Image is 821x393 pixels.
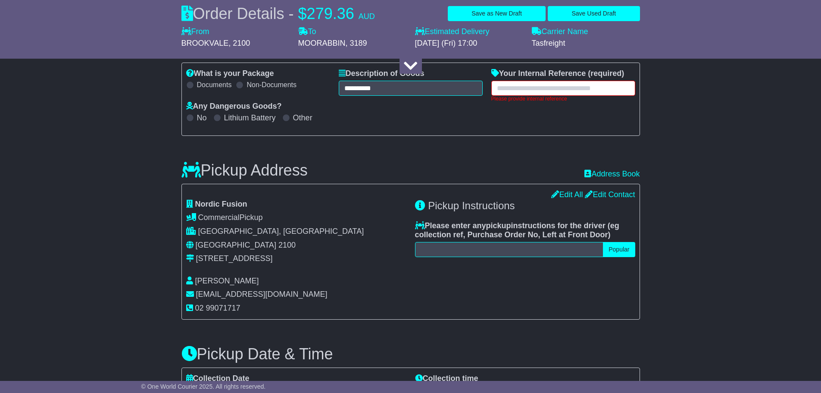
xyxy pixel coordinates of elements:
[181,162,308,179] h3: Pickup Address
[486,221,511,230] span: pickup
[186,213,406,223] div: Pickup
[415,221,635,240] label: Please enter any instructions for the driver ( )
[195,277,259,285] span: [PERSON_NAME]
[181,4,375,23] div: Order Details -
[181,346,640,363] h3: Pickup Date & Time
[448,6,546,21] button: Save as New Draft
[195,200,247,208] span: Nordic Fusion
[247,81,297,89] label: Non-Documents
[196,254,273,264] div: [STREET_ADDRESS]
[141,383,266,390] span: © One World Courier 2025. All rights reserved.
[307,5,354,22] span: 279.36
[197,81,232,89] label: Documents
[293,113,312,123] label: Other
[186,69,274,79] label: What is your Package
[186,102,282,111] label: Any Dangerous Goods?
[428,200,515,211] span: Pickup Instructions
[224,113,276,123] label: Lithium Battery
[415,39,523,48] div: [DATE] (Fri) 17:00
[346,39,367,47] span: , 3189
[415,374,478,384] label: Collection time
[181,27,209,37] label: From
[415,221,619,239] span: eg collection ref, Purchase Order No, Left at Front Door
[298,39,346,47] span: MOORABBIN
[196,290,328,299] span: [EMAIL_ADDRESS][DOMAIN_NAME]
[278,241,296,249] span: 2100
[359,12,375,21] span: AUD
[585,190,635,199] a: Edit Contact
[196,241,276,249] span: [GEOGRAPHIC_DATA]
[551,190,583,199] a: Edit All
[584,170,640,179] a: Address Book
[198,213,240,222] span: Commercial
[228,39,250,47] span: , 2100
[603,242,635,257] button: Popular
[532,27,588,37] label: Carrier Name
[298,27,316,37] label: To
[198,227,364,236] span: [GEOGRAPHIC_DATA], [GEOGRAPHIC_DATA]
[197,113,207,123] label: No
[195,304,240,312] span: 02 99071717
[532,39,640,48] div: Tasfreight
[548,6,640,21] button: Save Used Draft
[186,374,250,384] label: Collection Date
[181,39,229,47] span: BROOKVALE
[415,27,523,37] label: Estimated Delivery
[491,96,635,102] div: Please provide internal reference
[298,5,307,22] span: $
